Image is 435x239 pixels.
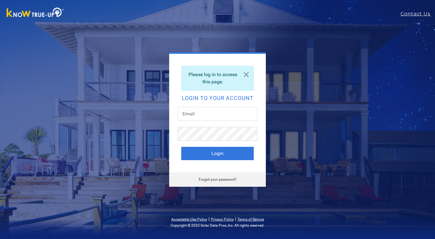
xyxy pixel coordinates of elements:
h2: Login to your account [181,95,254,101]
input: Email [178,107,257,121]
button: Login [181,147,254,160]
div: Please log in to access this page. [181,66,254,91]
img: Know True-Up [4,6,67,20]
a: Contact Us [401,10,435,18]
a: Terms of Service [237,217,264,221]
span: | [235,216,236,222]
span: | [208,216,210,222]
a: Close [239,66,253,83]
a: Acceptable Use Policy [171,217,207,221]
a: Forgot your password? [199,177,237,182]
a: Privacy Policy [211,217,234,221]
